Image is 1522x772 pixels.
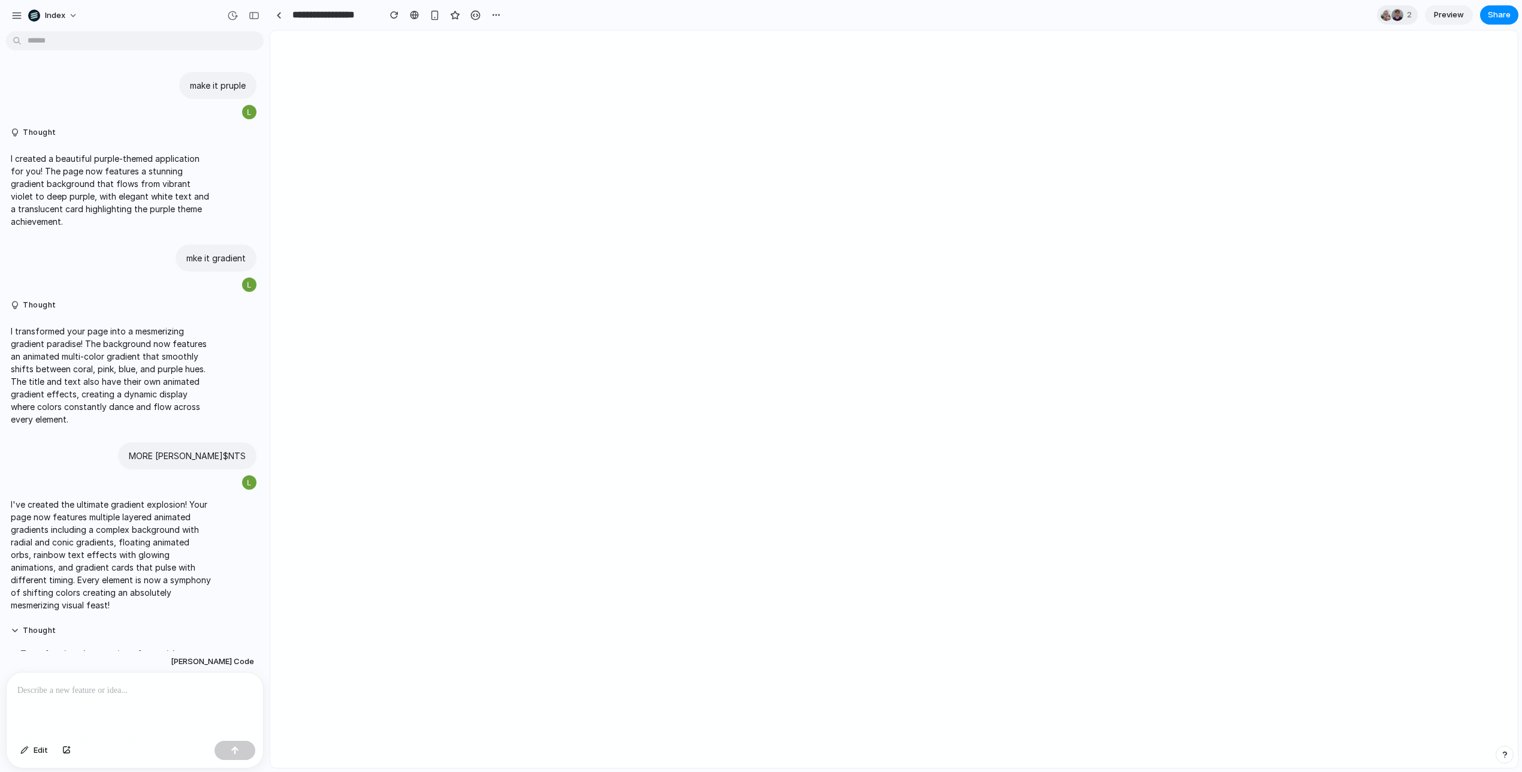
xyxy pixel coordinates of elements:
[45,10,65,22] span: Index
[171,656,254,668] span: [PERSON_NAME] Code
[1480,5,1518,25] button: Share
[186,252,246,264] p: mke it gradient
[1425,5,1473,25] a: Preview
[190,79,246,92] p: make it pruple
[23,6,84,25] button: Index
[34,744,48,756] span: Edit
[1407,9,1415,21] span: 2
[14,741,54,760] button: Edit
[11,498,211,611] p: I've created the ultimate gradient explosion! Your page now features multiple layered animated gr...
[11,152,211,228] p: I created a beautiful purple-themed application for you! The page now features a stunning gradien...
[1377,5,1418,25] div: 2
[11,325,211,426] p: I transformed your page into a mesmerizing gradient paradise! The background now features an anim...
[1434,9,1464,21] span: Preview
[167,651,258,673] button: [PERSON_NAME] Code
[1488,9,1511,21] span: Share
[129,450,246,462] p: MORE [PERSON_NAME]$NTS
